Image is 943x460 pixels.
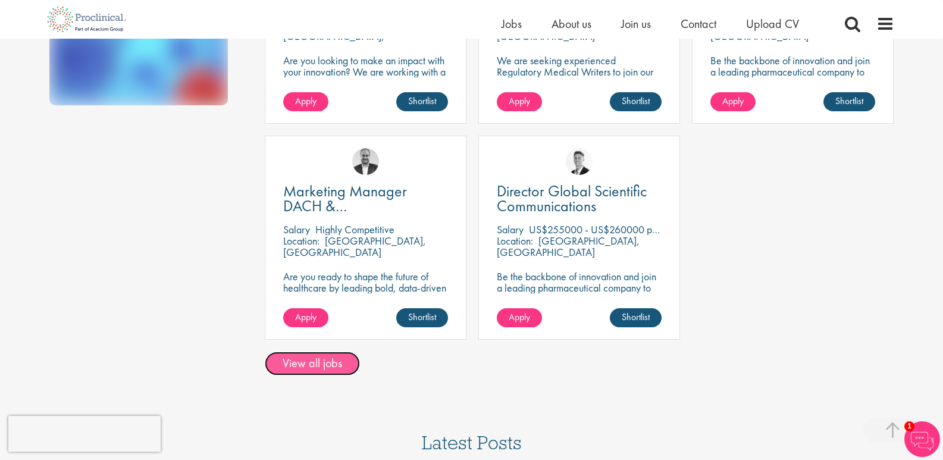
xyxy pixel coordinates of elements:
[497,234,640,259] p: [GEOGRAPHIC_DATA], [GEOGRAPHIC_DATA]
[283,234,426,259] p: [GEOGRAPHIC_DATA], [GEOGRAPHIC_DATA]
[566,148,593,175] img: George Watson
[610,92,662,111] a: Shortlist
[552,16,591,32] a: About us
[265,352,360,375] a: View all jobs
[904,421,940,457] img: Chatbot
[295,311,317,323] span: Apply
[396,92,448,111] a: Shortlist
[283,92,328,111] a: Apply
[497,223,524,236] span: Salary
[621,16,651,32] a: Join us
[497,234,533,248] span: Location:
[497,92,542,111] a: Apply
[352,148,379,175] img: Aitor Melia
[681,16,716,32] a: Contact
[746,16,799,32] a: Upload CV
[904,421,914,431] span: 1
[509,311,530,323] span: Apply
[710,55,875,100] p: Be the backbone of innovation and join a leading pharmaceutical company to help keep life-changin...
[315,223,394,236] p: Highly Competitive
[502,16,522,32] a: Jobs
[497,55,662,100] p: We are seeking experienced Regulatory Medical Writers to join our client, a dynamic and growing b...
[8,416,161,452] iframe: reCAPTCHA
[283,184,448,214] a: Marketing Manager DACH & [GEOGRAPHIC_DATA]
[283,234,319,248] span: Location:
[497,271,662,327] p: Be the backbone of innovation and join a leading pharmaceutical company to help keep life-changin...
[610,308,662,327] a: Shortlist
[823,92,875,111] a: Shortlist
[509,95,530,107] span: Apply
[283,181,427,231] span: Marketing Manager DACH & [GEOGRAPHIC_DATA]
[283,55,448,111] p: Are you looking to make an impact with your innovation? We are working with a well-established ph...
[529,223,690,236] p: US$255000 - US$260000 per annum
[295,95,317,107] span: Apply
[710,92,756,111] a: Apply
[497,181,647,216] span: Director Global Scientific Communications
[283,271,448,316] p: Are you ready to shape the future of healthcare by leading bold, data-driven marketing strategies...
[497,184,662,214] a: Director Global Scientific Communications
[283,308,328,327] a: Apply
[497,308,542,327] a: Apply
[283,223,310,236] span: Salary
[722,95,744,107] span: Apply
[396,308,448,327] a: Shortlist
